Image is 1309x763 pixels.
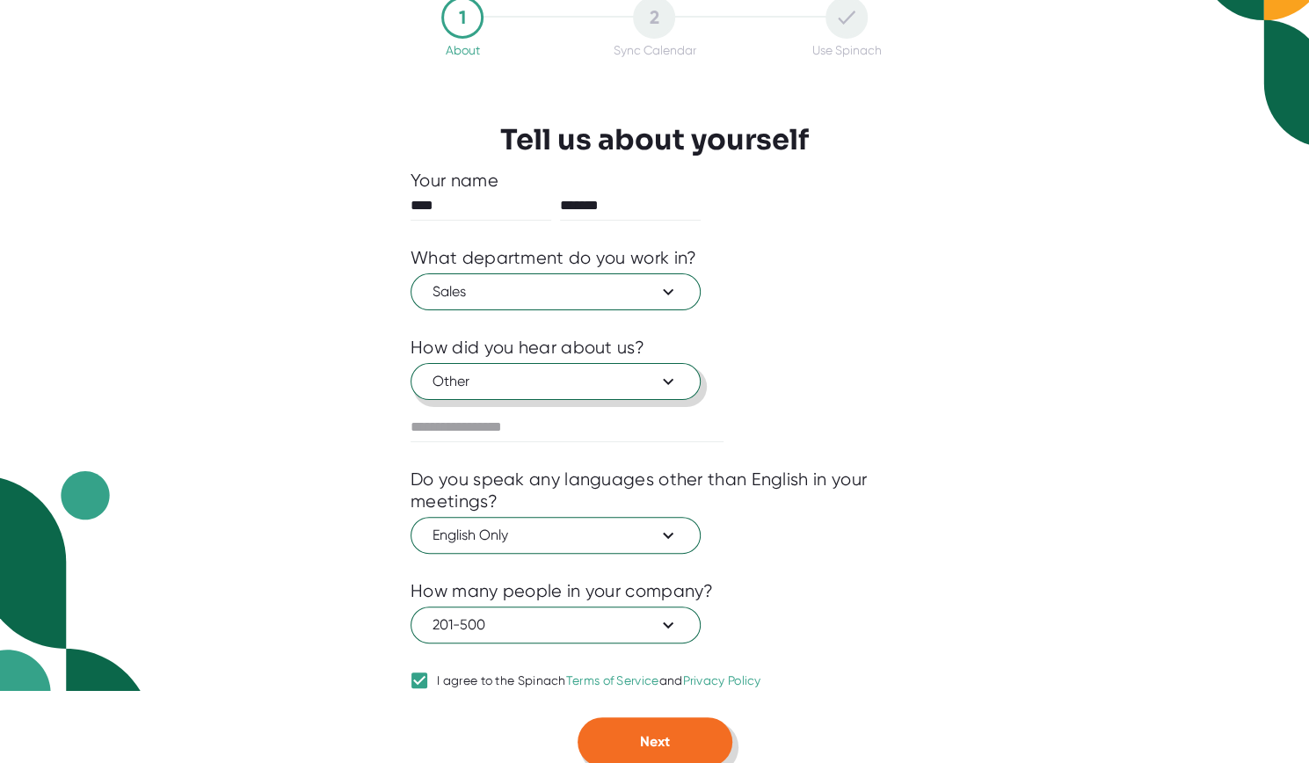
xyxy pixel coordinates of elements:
div: Your name [411,170,898,192]
button: Sales [411,273,701,310]
div: How many people in your company? [411,580,714,602]
div: Do you speak any languages other than English in your meetings? [411,469,898,512]
div: How did you hear about us? [411,337,644,359]
span: 201-500 [433,614,679,636]
div: About [446,43,480,57]
button: 201-500 [411,607,701,643]
span: Next [640,733,670,750]
span: English Only [433,525,679,546]
a: Privacy Policy [682,673,760,687]
div: Sync Calendar [613,43,695,57]
a: Terms of Service [566,673,659,687]
button: Other [411,363,701,400]
div: I agree to the Spinach and [437,673,761,689]
span: Other [433,371,679,392]
div: What department do you work in? [411,247,696,269]
div: Use Spinach [811,43,881,57]
span: Sales [433,281,679,302]
button: English Only [411,517,701,554]
h3: Tell us about yourself [500,123,809,156]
